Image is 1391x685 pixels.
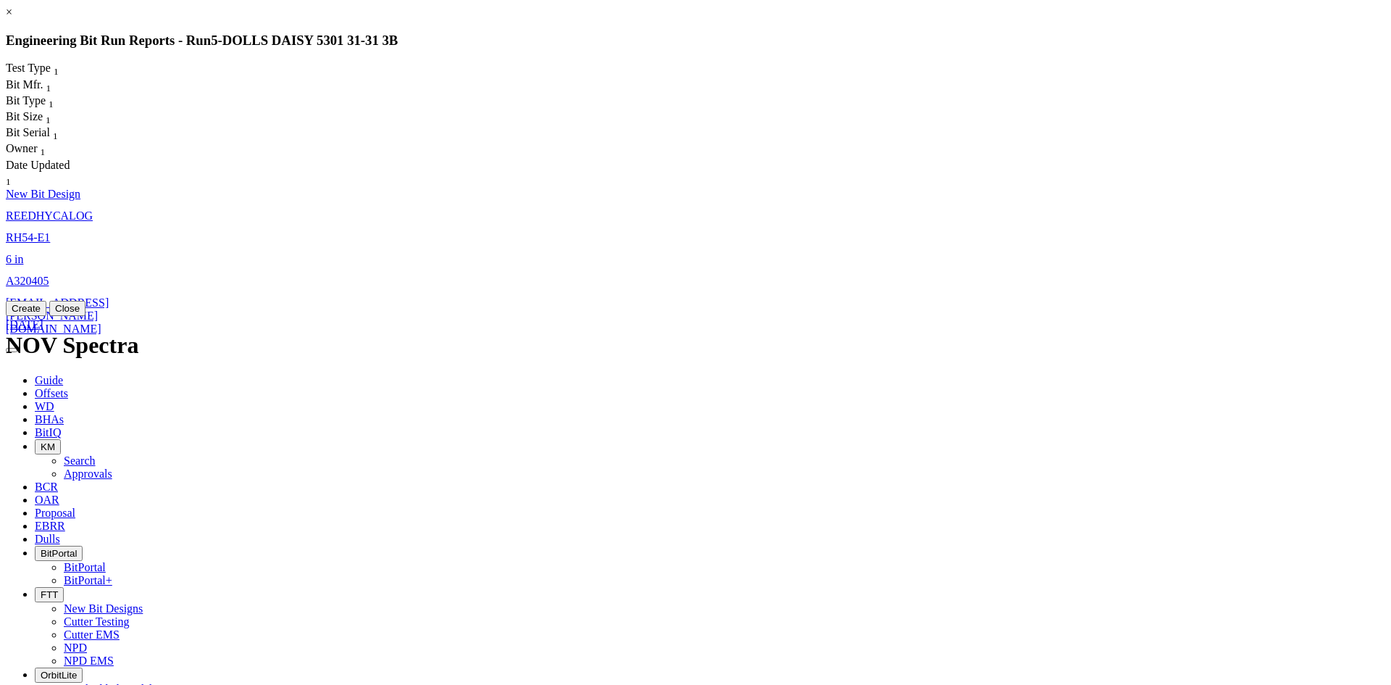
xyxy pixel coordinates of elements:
[35,481,58,493] span: BCR
[6,62,51,74] span: Test Type
[46,83,51,94] sub: 1
[49,301,85,316] button: Close
[35,533,60,545] span: Dulls
[6,209,93,222] a: REEDHYCALOG
[6,110,43,123] span: Bit Size
[6,159,70,171] span: Date Updated
[6,296,109,335] a: [EMAIL_ADDRESS][PERSON_NAME][DOMAIN_NAME]
[6,275,49,287] a: A320405
[6,126,85,142] div: Bit Serial Sort None
[6,142,38,154] span: Owner
[6,62,85,78] div: Test Type Sort None
[35,387,68,399] span: Offsets
[35,374,63,386] span: Guide
[35,400,54,412] span: WD
[35,507,75,519] span: Proposal
[6,172,11,184] span: Sort None
[35,413,64,425] span: BHAs
[6,110,78,126] div: Sort None
[64,602,143,615] a: New Bit Designs
[6,332,1385,359] h1: NOV Spectra
[41,441,55,452] span: KM
[64,454,96,467] a: Search
[35,426,61,439] span: BitIQ
[6,142,78,158] div: Sort None
[64,574,112,586] a: BitPortal+
[35,520,65,532] span: EBRR
[6,142,78,158] div: Owner Sort None
[6,159,78,188] div: Sort None
[64,561,106,573] a: BitPortal
[6,78,43,91] span: Bit Mfr.
[6,94,78,110] div: Bit Type Sort None
[6,318,43,331] a: [DATE]
[6,253,23,265] a: 6 in
[6,110,78,126] div: Bit Size Sort None
[6,176,11,187] sub: 1
[14,253,23,265] span: in
[64,615,130,628] a: Cutter Testing
[6,94,46,107] span: Bit Type
[49,94,54,107] span: Sort None
[64,642,87,654] a: NPD
[6,94,78,110] div: Sort None
[46,110,51,123] span: Sort None
[41,147,46,158] sub: 1
[41,589,58,600] span: FTT
[35,494,59,506] span: OAR
[64,468,112,480] a: Approvals
[6,126,85,142] div: Sort None
[46,115,51,125] sub: 1
[64,655,114,667] a: NPD EMS
[6,253,12,265] span: 6
[6,188,80,200] a: New Bit Design
[6,78,78,94] div: Bit Mfr. Sort None
[222,33,398,48] span: DOLLS DAISY 5301 31-31 3B
[41,670,77,681] span: OrbitLite
[41,548,77,559] span: BitPortal
[6,33,1385,49] h3: Engineering Bit Run Reports - Run -
[6,6,12,18] a: ×
[54,62,59,74] span: Sort None
[6,78,78,94] div: Sort None
[6,126,50,138] span: Bit Serial
[6,62,85,78] div: Sort None
[41,142,46,154] span: Sort None
[64,628,120,641] a: Cutter EMS
[46,78,51,91] span: Sort None
[6,159,78,188] div: Date Updated Sort None
[211,33,217,48] span: 5
[6,301,46,316] button: Create
[54,67,59,78] sub: 1
[53,126,58,138] span: Sort None
[6,231,50,244] a: RH54-E1
[53,130,58,141] sub: 1
[49,99,54,109] sub: 1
